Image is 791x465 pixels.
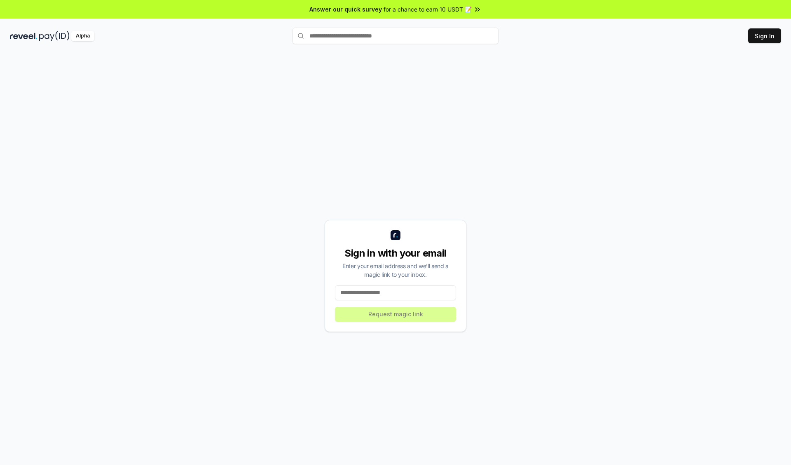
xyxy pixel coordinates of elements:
div: Enter your email address and we’ll send a magic link to your inbox. [335,262,456,279]
div: Alpha [71,31,94,41]
span: Answer our quick survey [309,5,382,14]
img: reveel_dark [10,31,37,41]
button: Sign In [748,28,781,43]
div: Sign in with your email [335,247,456,260]
span: for a chance to earn 10 USDT 📝 [384,5,472,14]
img: logo_small [391,230,400,240]
img: pay_id [39,31,70,41]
